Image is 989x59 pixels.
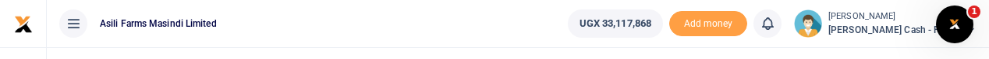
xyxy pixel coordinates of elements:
li: Toup your wallet [669,11,747,37]
img: profile-user [794,9,822,38]
a: profile-user [PERSON_NAME] [PERSON_NAME] Cash - Finance [794,9,977,38]
span: Asili Farms Masindi Limited [94,17,223,31]
li: Wallet ballance [562,9,669,38]
span: Add money [669,11,747,37]
img: logo-small [14,15,33,34]
span: 1 [968,6,980,18]
a: Add money [669,17,747,28]
span: [PERSON_NAME] Cash - Finance [828,23,977,37]
a: UGX 33,117,868 [568,9,663,38]
small: [PERSON_NAME] [828,10,977,24]
a: logo-small logo-large logo-large [14,17,33,29]
iframe: Intercom live chat [936,6,973,43]
span: UGX 33,117,868 [580,16,651,31]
